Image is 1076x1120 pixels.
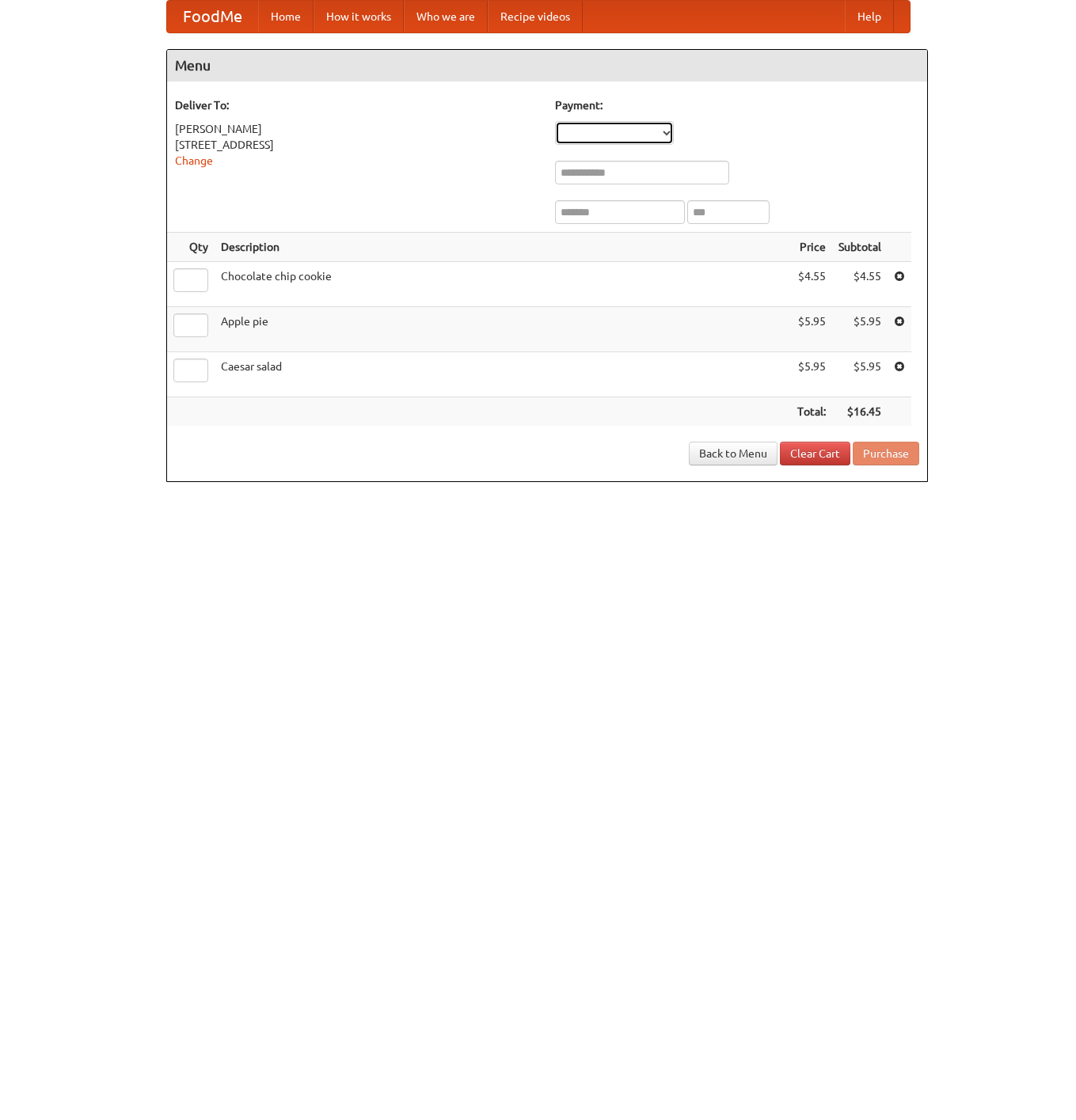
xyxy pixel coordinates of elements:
a: Back to Menu [689,442,778,465]
td: $5.95 [832,352,888,397]
td: Apple pie [215,307,791,352]
a: Home [258,1,314,32]
a: Who we are [404,1,488,32]
a: Recipe videos [488,1,583,32]
a: Clear Cart [780,442,850,465]
td: $4.55 [832,262,888,307]
td: $5.95 [791,307,832,352]
th: Description [215,233,791,262]
div: [PERSON_NAME] [175,121,539,137]
h4: Menu [167,50,927,82]
td: $5.95 [832,307,888,352]
a: Help [845,1,894,32]
th: Qty [167,233,215,262]
td: $4.55 [791,262,832,307]
button: Purchase [853,442,919,465]
th: $16.45 [832,397,888,427]
div: [STREET_ADDRESS] [175,137,539,153]
h5: Deliver To: [175,97,539,113]
td: Chocolate chip cookie [215,262,791,307]
a: FoodMe [167,1,258,32]
th: Subtotal [832,233,888,262]
th: Price [791,233,832,262]
a: Change [175,154,213,167]
a: How it works [314,1,404,32]
td: Caesar salad [215,352,791,397]
td: $5.95 [791,352,832,397]
th: Total: [791,397,832,427]
h5: Payment: [555,97,919,113]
